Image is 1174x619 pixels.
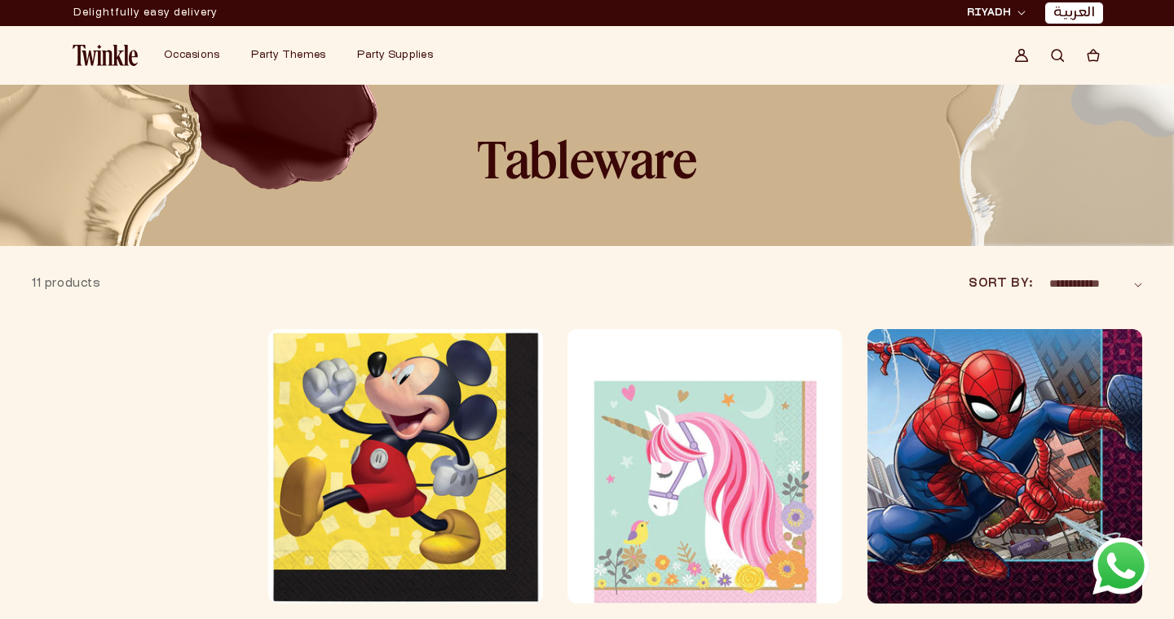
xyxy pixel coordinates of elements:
summary: Party Themes [241,39,347,72]
summary: Search [1039,37,1075,73]
span: Party Themes [251,50,325,60]
label: Sort by: [969,275,1032,292]
span: RIYADH [967,6,1011,20]
summary: Party Supplies [347,39,455,72]
div: Announcement [73,1,218,25]
p: Delightfully easy delivery [73,1,218,25]
span: Occasions [164,50,219,60]
a: Occasions [164,49,219,62]
summary: Occasions [154,39,241,72]
a: Party Supplies [357,49,433,62]
span: 11 products [32,279,101,289]
a: العربية [1053,5,1095,22]
span: Party Supplies [357,50,433,60]
button: RIYADH [962,5,1031,21]
a: Party Themes [251,49,325,62]
img: Twinkle [73,45,138,66]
